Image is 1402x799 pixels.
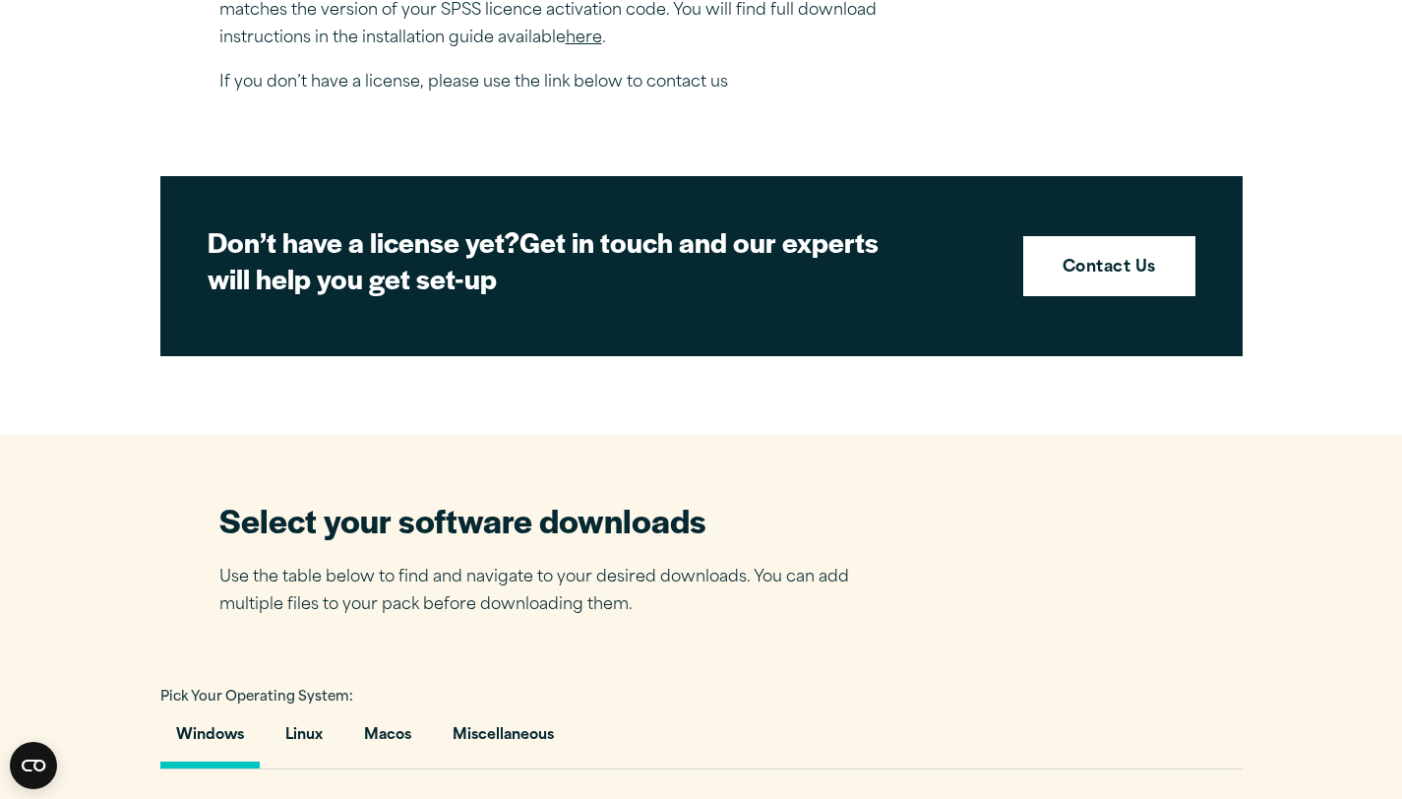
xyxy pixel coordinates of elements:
[10,742,57,789] button: Open CMP widget
[1023,236,1195,297] a: Contact Us
[270,712,338,768] button: Linux
[437,712,570,768] button: Miscellaneous
[1063,256,1156,281] strong: Contact Us
[208,221,519,261] strong: Don’t have a license yet?
[160,712,260,768] button: Windows
[566,31,602,46] a: here
[348,712,427,768] button: Macos
[219,498,879,542] h2: Select your software downloads
[219,564,879,621] p: Use the table below to find and navigate to your desired downloads. You can add multiple files to...
[208,223,896,297] h2: Get in touch and our experts will help you get set-up
[160,691,353,704] span: Pick Your Operating System:
[219,69,908,97] p: If you don’t have a license, please use the link below to contact us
